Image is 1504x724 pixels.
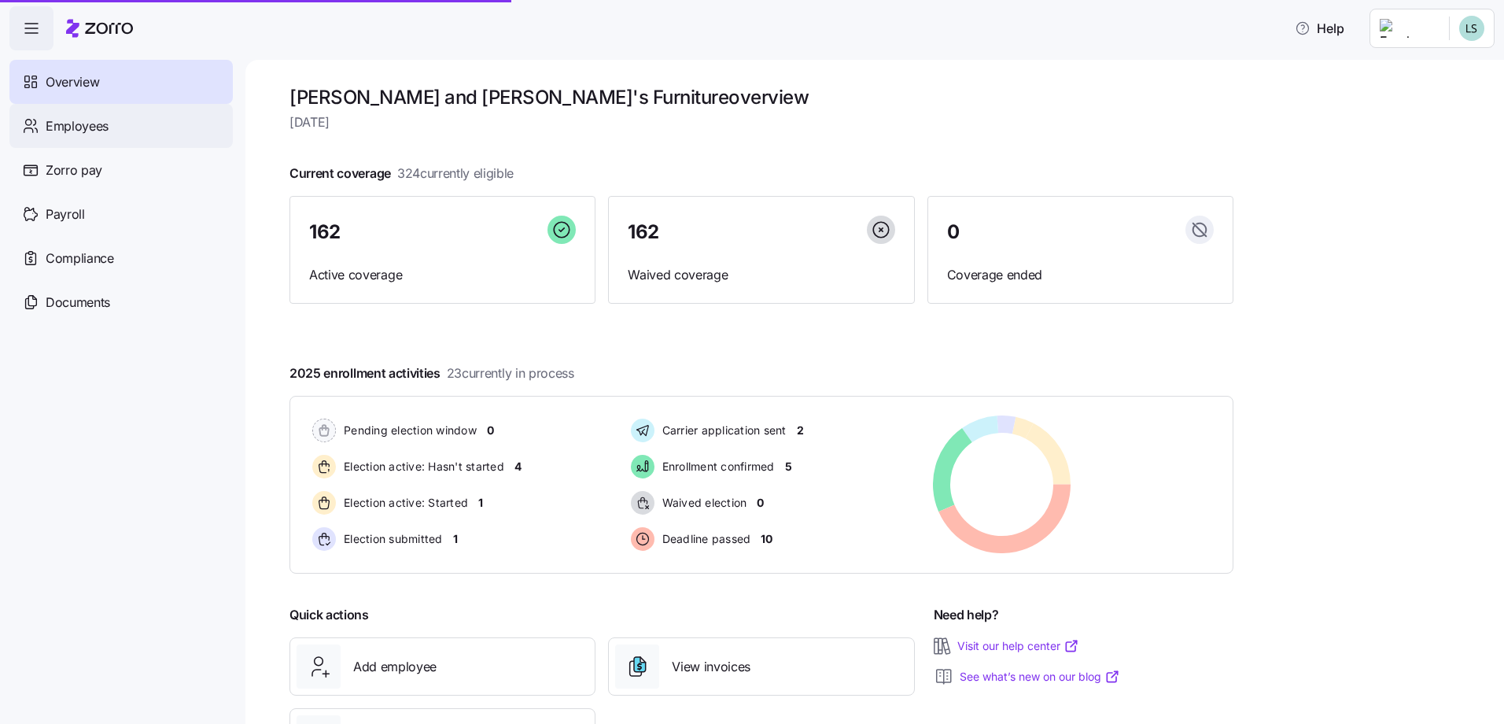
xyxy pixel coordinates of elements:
span: 2 [797,423,804,438]
span: Enrollment confirmed [658,459,775,475]
span: [DATE] [289,113,1233,132]
span: 1 [453,531,458,547]
span: Election active: Started [339,495,468,511]
img: Employer logo [1380,19,1436,38]
span: 2025 enrollment activities [289,364,574,383]
span: 10 [761,531,772,547]
a: Employees [9,104,233,148]
span: 0 [757,495,764,511]
img: d552751acb159096fc10a5bc90168bac [1459,16,1484,41]
span: Carrier application sent [658,423,787,438]
span: 324 currently eligible [397,164,514,183]
span: 4 [514,459,522,475]
span: Election submitted [339,531,443,547]
span: Coverage ended [947,265,1214,285]
span: 1 [478,495,483,511]
span: 23 currently in process [447,364,574,383]
span: 0 [947,223,960,242]
span: Current coverage [289,164,514,183]
span: Waived coverage [628,265,894,285]
a: Zorro pay [9,148,233,192]
span: Help [1295,19,1344,38]
span: 162 [628,223,659,242]
span: Waived election [658,495,747,511]
span: Overview [46,72,99,92]
button: Help [1282,13,1357,44]
a: Payroll [9,192,233,236]
span: View invoices [672,657,750,677]
span: Add employee [353,657,437,677]
span: Compliance [46,249,114,268]
span: Zorro pay [46,161,102,180]
a: Compliance [9,236,233,280]
span: Active coverage [309,265,576,285]
a: Visit our help center [957,638,1079,654]
span: Need help? [934,605,999,625]
span: Election active: Hasn't started [339,459,504,475]
span: Documents [46,293,110,312]
a: Documents [9,280,233,324]
span: Quick actions [289,605,369,625]
span: Deadline passed [658,531,751,547]
span: Employees [46,116,109,136]
a: Overview [9,60,233,104]
span: Payroll [46,205,85,224]
span: 5 [785,459,792,475]
h1: [PERSON_NAME] and [PERSON_NAME]'s Furniture overview [289,85,1233,109]
span: 162 [309,223,341,242]
a: See what’s new on our blog [960,669,1120,685]
span: Pending election window [339,423,477,438]
span: 0 [487,423,494,438]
